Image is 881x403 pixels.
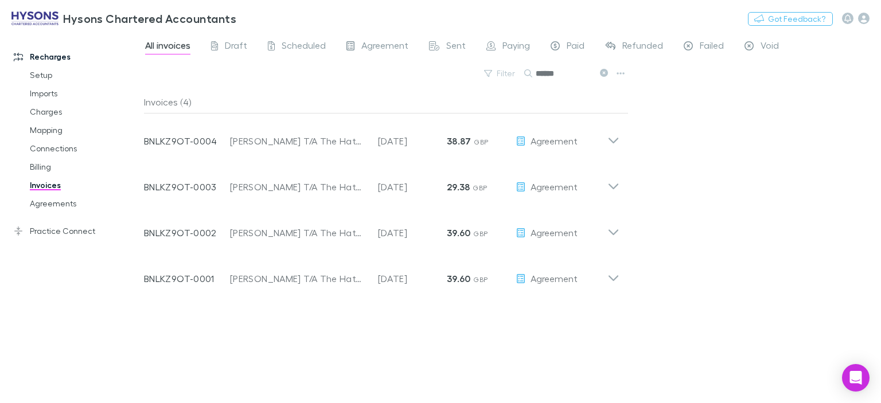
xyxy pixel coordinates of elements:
[474,138,488,146] span: GBP
[473,229,488,238] span: GBP
[18,158,150,176] a: Billing
[378,180,447,194] p: [DATE]
[225,40,247,54] span: Draft
[567,40,584,54] span: Paid
[135,251,629,297] div: BNLKZ9OT-0001[PERSON_NAME] T/A The Hatchet Inn[DATE]39.60 GBPAgreement
[842,364,870,392] div: Open Intercom Messenger
[144,134,230,148] p: BNLKZ9OT-0004
[446,40,466,54] span: Sent
[502,40,530,54] span: Paying
[2,222,150,240] a: Practice Connect
[447,273,471,284] strong: 39.60
[18,121,150,139] a: Mapping
[531,135,578,146] span: Agreement
[378,272,447,285] p: [DATE]
[135,205,629,251] div: BNLKZ9OT-0002[PERSON_NAME] T/A The Hatchet Inn[DATE]39.60 GBPAgreement
[473,183,487,192] span: GBP
[447,181,470,193] strong: 29.38
[135,114,629,159] div: BNLKZ9OT-0004[PERSON_NAME] T/A The Hatchet Inn[DATE]38.87 GBPAgreement
[144,226,230,240] p: BNLKZ9OT-0002
[531,181,578,192] span: Agreement
[144,272,230,285] p: BNLKZ9OT-0001
[282,40,326,54] span: Scheduled
[5,5,243,32] a: Hysons Chartered Accountants
[622,40,663,54] span: Refunded
[761,40,779,54] span: Void
[473,275,488,284] span: GBP
[478,66,522,80] button: Filter
[230,226,367,240] div: [PERSON_NAME] T/A The Hatchet Inn
[378,134,447,148] p: [DATE]
[18,66,150,84] a: Setup
[11,11,59,25] img: Hysons Chartered Accountants's Logo
[230,134,367,148] div: [PERSON_NAME] T/A The Hatchet Inn
[447,135,471,147] strong: 38.87
[144,180,230,194] p: BNLKZ9OT-0003
[531,273,578,284] span: Agreement
[361,40,408,54] span: Agreement
[18,84,150,103] a: Imports
[531,227,578,238] span: Agreement
[2,48,150,66] a: Recharges
[447,227,471,238] strong: 39.60
[748,12,833,26] button: Got Feedback?
[378,226,447,240] p: [DATE]
[18,194,150,213] a: Agreements
[230,180,367,194] div: [PERSON_NAME] T/A The Hatchet Inn
[700,40,724,54] span: Failed
[145,40,190,54] span: All invoices
[230,272,367,285] div: [PERSON_NAME] T/A The Hatchet Inn
[135,159,629,205] div: BNLKZ9OT-0003[PERSON_NAME] T/A The Hatchet Inn[DATE]29.38 GBPAgreement
[18,103,150,121] a: Charges
[63,11,236,25] h3: Hysons Chartered Accountants
[18,139,150,158] a: Connections
[18,176,150,194] a: Invoices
